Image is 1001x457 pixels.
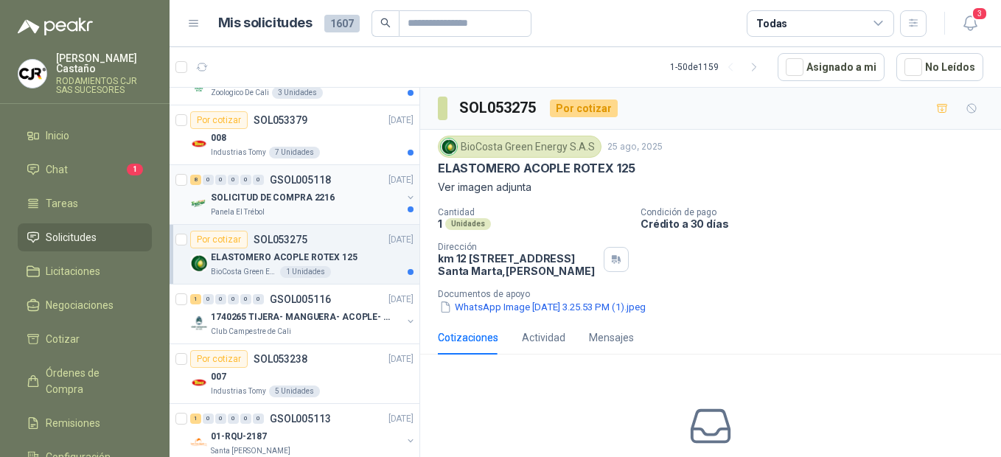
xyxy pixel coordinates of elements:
[203,414,214,424] div: 0
[190,433,208,451] img: Company Logo
[190,350,248,368] div: Por cotizar
[190,135,208,153] img: Company Logo
[46,331,80,347] span: Cotizar
[218,13,313,34] h1: Mis solicitudes
[46,297,114,313] span: Negociaciones
[253,294,264,304] div: 0
[203,175,214,185] div: 0
[388,114,414,128] p: [DATE]
[211,445,290,457] p: Santa [PERSON_NAME]
[170,225,419,285] a: Por cotizarSOL053275[DATE] Company LogoELASTOMERO ACOPLE ROTEX 125BioCosta Green Energy S.A.S1 Un...
[211,206,265,218] p: Panela El Trébol
[190,294,201,304] div: 1
[253,414,264,424] div: 0
[896,53,983,81] button: No Leídos
[254,115,307,125] p: SOL053379
[211,131,226,145] p: 008
[388,173,414,187] p: [DATE]
[170,344,419,404] a: Por cotizarSOL053238[DATE] Company Logo007Industrias Tomy5 Unidades
[228,414,239,424] div: 0
[438,217,442,230] p: 1
[228,175,239,185] div: 0
[190,175,201,185] div: 8
[438,161,635,176] p: ELASTOMERO ACOPLE ROTEX 125
[641,207,995,217] p: Condición de pago
[215,414,226,424] div: 0
[388,293,414,307] p: [DATE]
[46,263,100,279] span: Licitaciones
[253,175,264,185] div: 0
[272,87,323,99] div: 3 Unidades
[46,161,68,178] span: Chat
[18,156,152,184] a: Chat1
[254,354,307,364] p: SOL053238
[215,175,226,185] div: 0
[324,15,360,32] span: 1607
[18,18,93,35] img: Logo peakr
[438,289,995,299] p: Documentos de apoyo
[190,314,208,332] img: Company Logo
[46,365,138,397] span: Órdenes de Compra
[170,105,419,165] a: Por cotizarSOL053379[DATE] Company Logo008Industrias Tomy7 Unidades
[211,251,357,265] p: ELASTOMERO ACOPLE ROTEX 125
[18,257,152,285] a: Licitaciones
[438,207,629,217] p: Cantidad
[127,164,143,175] span: 1
[18,223,152,251] a: Solicitudes
[46,128,69,144] span: Inicio
[211,386,266,397] p: Industrias Tomy
[778,53,885,81] button: Asignado a mi
[18,122,152,150] a: Inicio
[240,414,251,424] div: 0
[280,266,331,278] div: 1 Unidades
[190,410,416,457] a: 1 0 0 0 0 0 GSOL005113[DATE] Company Logo01-RQU-2187Santa [PERSON_NAME]
[550,100,618,117] div: Por cotizar
[269,147,320,158] div: 7 Unidades
[270,294,331,304] p: GSOL005116
[211,430,267,444] p: 01-RQU-2187
[18,359,152,403] a: Órdenes de Compra
[228,294,239,304] div: 0
[211,326,291,338] p: Club Campestre de Cali
[756,15,787,32] div: Todas
[441,139,457,155] img: Company Logo
[46,195,78,212] span: Tareas
[388,233,414,247] p: [DATE]
[270,175,331,185] p: GSOL005118
[211,266,277,278] p: BioCosta Green Energy S.A.S
[438,242,598,252] p: Dirección
[438,329,498,346] div: Cotizaciones
[254,234,307,245] p: SOL053275
[240,175,251,185] div: 0
[388,412,414,426] p: [DATE]
[190,290,416,338] a: 1 0 0 0 0 0 GSOL005116[DATE] Company Logo1740265 TIJERA- MANGUERA- ACOPLE- SURTIDORESClub Campest...
[438,136,601,158] div: BioCosta Green Energy S.A.S
[56,53,152,74] p: [PERSON_NAME] Castaño
[190,254,208,272] img: Company Logo
[211,147,266,158] p: Industrias Tomy
[211,191,335,205] p: SOLICITUD DE COMPRA 2216
[190,374,208,391] img: Company Logo
[438,252,598,277] p: km 12 [STREET_ADDRESS] Santa Marta , [PERSON_NAME]
[190,414,201,424] div: 1
[211,310,394,324] p: 1740265 TIJERA- MANGUERA- ACOPLE- SURTIDORES
[18,325,152,353] a: Cotizar
[56,77,152,94] p: RODAMIENTOS CJR SAS SUCESORES
[190,231,248,248] div: Por cotizar
[46,415,100,431] span: Remisiones
[18,409,152,437] a: Remisiones
[269,386,320,397] div: 5 Unidades
[18,189,152,217] a: Tareas
[589,329,634,346] div: Mensajes
[190,111,248,129] div: Por cotizar
[190,171,416,218] a: 8 0 0 0 0 0 GSOL005118[DATE] Company LogoSOLICITUD DE COMPRA 2216Panela El Trébol
[670,55,766,79] div: 1 - 50 de 1159
[211,370,226,384] p: 007
[46,229,97,245] span: Solicitudes
[215,294,226,304] div: 0
[641,217,995,230] p: Crédito a 30 días
[270,414,331,424] p: GSOL005113
[190,195,208,212] img: Company Logo
[211,87,269,99] p: Zoologico De Cali
[388,352,414,366] p: [DATE]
